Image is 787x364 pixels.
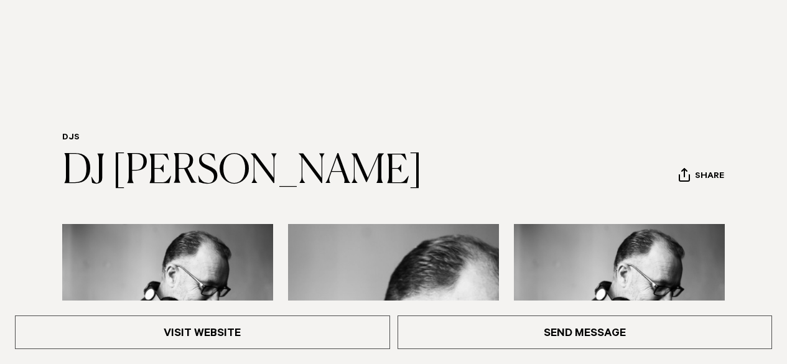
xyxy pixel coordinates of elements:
button: Share [678,167,725,186]
span: Share [695,171,724,183]
a: Visit Website [15,315,390,349]
a: DJs [62,133,80,143]
a: DJ [PERSON_NAME] [62,152,422,192]
img: Auckland Wedding DJ - Peter Urlich [62,224,273,359]
a: Send Message [398,315,773,349]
